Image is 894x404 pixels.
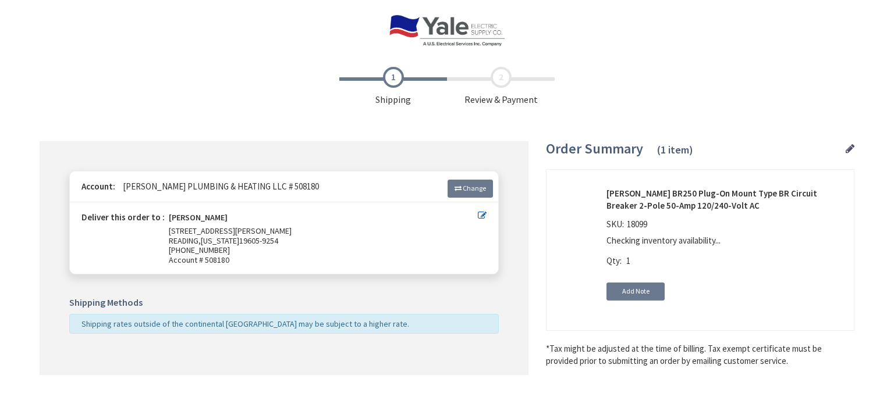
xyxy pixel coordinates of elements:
span: [PHONE_NUMBER] [169,245,230,255]
: *Tax might be adjusted at the time of billing. Tax exempt certificate must be provided prior to s... [546,342,854,367]
span: Change [463,184,486,192]
span: (1 item) [657,143,693,156]
h5: Shipping Methods [69,298,499,308]
span: 19605-9254 [239,235,278,246]
span: READING, [169,235,201,246]
span: Shipping rates outside of the continental [GEOGRAPHIC_DATA] may be subject to a higher rate. [81,319,409,329]
strong: [PERSON_NAME] BR250 Plug-On Mount Type BR Circuit Breaker 2-Pole 50-Amp 120/240-Volt AC [606,187,845,212]
span: [PERSON_NAME] PLUMBING & HEATING LLC # 508180 [117,181,319,192]
span: Shipping [339,67,447,106]
span: [US_STATE] [201,235,239,246]
span: 1 [626,255,630,266]
span: 18099 [624,219,650,230]
strong: Deliver this order to : [81,212,165,223]
span: Account # 508180 [169,255,478,265]
span: Qty [606,255,620,266]
strong: Account: [81,181,115,192]
div: SKU: [606,218,650,234]
a: Change [448,180,493,197]
img: Yale Electric Supply Co. [389,15,505,47]
strong: [PERSON_NAME] [169,213,228,226]
iframe: Opens a widget where you can find more information [781,372,859,401]
p: Checking inventory availability... [606,234,839,246]
span: Review & Payment [447,67,555,106]
span: Order Summary [546,140,643,158]
span: [STREET_ADDRESS][PERSON_NAME] [169,226,292,236]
